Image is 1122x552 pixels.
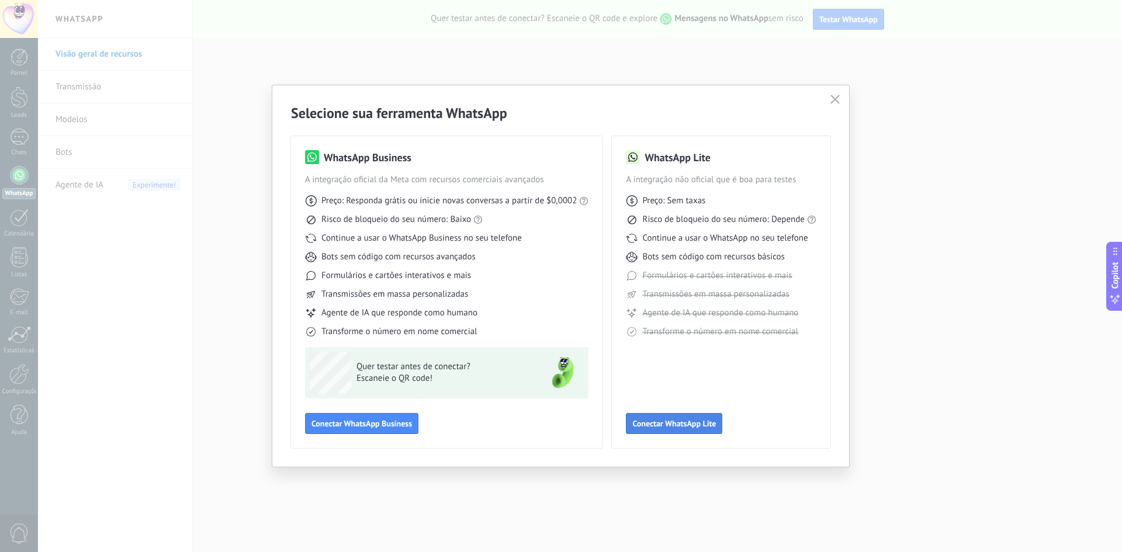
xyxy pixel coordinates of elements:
[321,326,477,338] span: Transforme o número em nome comercial
[324,150,411,165] h3: WhatsApp Business
[321,289,468,300] span: Transmissões em massa personalizadas
[321,214,471,225] span: Risco de bloqueio do seu número: Baixo
[626,174,816,186] span: A integração não oficial que é boa para testes
[305,413,418,434] button: Conectar WhatsApp Business
[642,307,798,319] span: Agente de IA que responde como humano
[321,307,477,319] span: Agente de IA que responde como humano
[642,232,808,244] span: Continue a usar o WhatsApp no seu telefone
[626,413,722,434] button: Conectar WhatsApp Lite
[321,195,577,207] span: Preço: Responda grátis ou inicie novas conversas a partir de $0,0002
[291,104,830,122] h2: Selecione sua ferramenta WhatsApp
[321,270,471,282] span: Formulários e cartões interativos e mais
[642,326,798,338] span: Transforme o número em nome comercial
[642,214,805,225] span: Risco de bloqueio do seu número: Depende
[642,195,705,207] span: Preço: Sem taxas
[642,251,784,263] span: Bots sem código com recursos básicos
[356,373,527,384] span: Escaneie o QR code!
[642,270,792,282] span: Formulários e cartões interativos e mais
[542,352,584,394] img: green-phone.png
[645,150,710,165] h3: WhatsApp Lite
[311,419,412,428] span: Conectar WhatsApp Business
[321,251,476,263] span: Bots sem código com recursos avançados
[356,361,527,373] span: Quer testar antes de conectar?
[642,289,789,300] span: Transmissões em massa personalizadas
[305,174,588,186] span: A integração oficial da Meta com recursos comerciais avançados
[321,232,522,244] span: Continue a usar o WhatsApp Business no seu telefone
[1109,262,1121,289] span: Copilot
[632,419,716,428] span: Conectar WhatsApp Lite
